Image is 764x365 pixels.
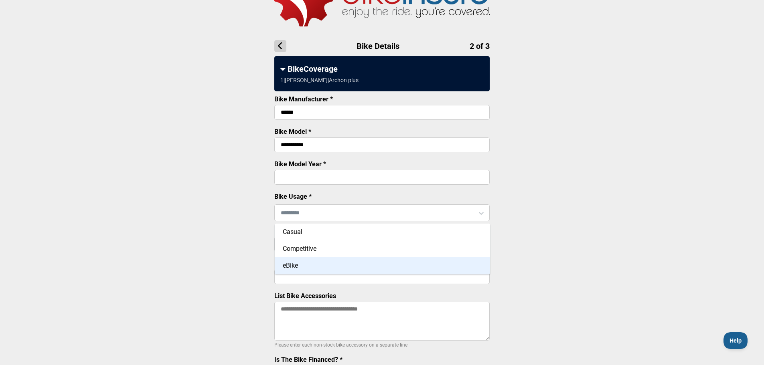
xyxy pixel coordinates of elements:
[275,240,490,257] div: Competitive
[274,40,490,52] h1: Bike Details
[275,224,490,240] div: Casual
[274,260,330,267] label: Bike Serial Number
[280,64,484,74] div: BikeCoverage
[274,193,312,200] label: Bike Usage *
[274,292,336,300] label: List Bike Accessories
[274,227,337,235] label: Bike Purchase Price *
[274,340,490,350] p: Please enter each non-stock bike accessory on a separate line
[274,95,333,103] label: Bike Manufacturer *
[274,128,311,135] label: Bike Model *
[280,77,359,83] div: 1 | [PERSON_NAME] | Archon plus
[470,41,490,51] span: 2 of 3
[275,257,490,274] div: eBike
[274,160,326,168] label: Bike Model Year *
[274,356,342,363] label: Is The Bike Financed? *
[723,332,748,349] iframe: Toggle Customer Support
